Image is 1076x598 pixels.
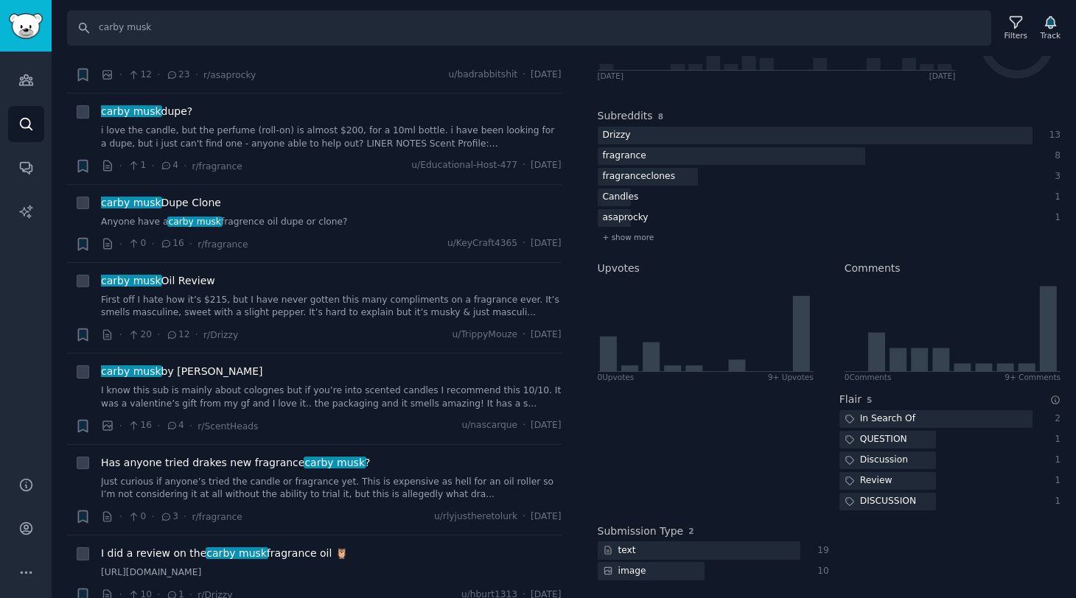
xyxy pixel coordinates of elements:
a: i love the candle, but the perfume (roll-on) is almost $200, for a 10ml bottle. i have been looki... [101,124,562,150]
span: · [184,509,186,524]
span: Dupe Clone [101,195,221,211]
span: 8 [658,112,663,121]
a: Has anyone tried drakes new fragrancecarby musk? [101,455,370,471]
div: 2 [1048,412,1061,426]
div: 1 [1048,211,1061,225]
span: · [151,158,154,174]
span: · [523,510,525,524]
span: · [523,419,525,432]
div: 1 [1048,495,1061,508]
span: · [523,159,525,172]
div: Candles [598,189,644,207]
span: r/fragrance [192,512,242,522]
span: r/ScentHeads [198,421,258,432]
span: · [119,327,122,342]
span: · [523,328,525,342]
span: · [189,236,192,252]
span: u/nascarque [461,419,517,432]
div: 8 [1048,149,1061,163]
span: r/fragrance [198,239,248,250]
div: asaprocky [598,209,654,228]
div: Review [839,472,898,490]
span: + show more [603,232,654,242]
div: image [598,562,651,580]
span: · [151,509,154,524]
span: 0 [127,510,146,524]
div: 13 [1048,129,1061,142]
div: 9+ Upvotes [768,372,814,382]
div: QUESTION [839,431,912,449]
span: carby musk [304,457,366,468]
span: [DATE] [531,237,561,250]
span: · [119,236,122,252]
div: fragrance [598,147,651,166]
span: 20 [127,328,152,342]
a: First off I hate how it’s $215, but I have never gotten this many compliments on a fragrance ever... [101,294,562,320]
a: carby muskOil Review [101,273,215,289]
span: · [184,158,186,174]
span: [DATE] [531,419,561,432]
div: 9+ Comments [1005,372,1061,382]
div: 19 [816,544,829,557]
div: 1 [1048,191,1061,204]
span: · [523,68,525,82]
a: I know this sub is mainly about colognes but if you’re into scented candles I recommend this 10/1... [101,384,562,410]
span: 16 [160,237,184,250]
span: · [119,509,122,524]
div: 10 [816,565,829,578]
a: Just curious if anyone’s tried the candle or fragrance yet. This is expensive as hell for an oil ... [101,476,562,502]
a: I did a review on thecarby muskfragrance oil 🦉 [101,546,348,561]
div: Discussion [839,451,913,470]
button: Track [1035,13,1066,43]
span: · [119,158,122,174]
a: carby muskDupe Clone [101,195,221,211]
div: Drizzy [598,127,636,145]
span: u/badrabbitshit [449,68,518,82]
span: carby musk [206,547,268,559]
div: 0 Comment s [845,372,892,382]
span: u/Educational-Host-477 [411,159,517,172]
span: · [119,67,122,82]
h2: Subreddits [598,108,653,124]
span: · [195,67,198,82]
div: fragranceclones [598,168,681,186]
span: 4 [166,419,184,432]
div: 0 Upvote s [598,372,635,382]
span: Oil Review [101,273,215,289]
span: · [523,237,525,250]
div: [DATE] [598,71,624,81]
div: 1 [1048,474,1061,488]
span: carby musk [167,217,223,227]
span: 3 [160,510,178,524]
div: 1 [1048,433,1061,446]
span: carby musk [99,365,162,377]
span: 2 [688,527,694,535]
a: carby muskby [PERSON_NAME] [101,364,263,379]
span: 16 [127,419,152,432]
span: [DATE] [531,328,561,342]
span: Has anyone tried drakes new fragrance ? [101,455,370,471]
span: 12 [127,68,152,82]
span: u/KeyCraft4365 [447,237,517,250]
span: 4 [160,159,178,172]
input: Search Keyword [67,10,991,46]
div: Filters [1005,30,1027,41]
span: 12 [166,328,190,342]
span: · [195,327,198,342]
span: carby musk [99,105,162,117]
span: 0 [127,237,146,250]
img: GummySearch logo [9,13,43,39]
span: u/rlyjustheretolurk [434,510,517,524]
span: · [119,418,122,434]
h2: Flair [839,392,862,407]
div: [DATE] [929,71,956,81]
span: · [157,327,160,342]
a: carby muskdupe? [101,104,192,119]
h2: Comments [845,261,901,276]
span: r/asaprocky [203,70,256,80]
span: · [189,418,192,434]
a: Anyone have acarby muskfragrence oil dupe or clone? [101,216,562,229]
h2: Submission Type [598,524,684,539]
div: text [598,541,641,560]
span: I did a review on the fragrance oil 🦉 [101,546,348,561]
